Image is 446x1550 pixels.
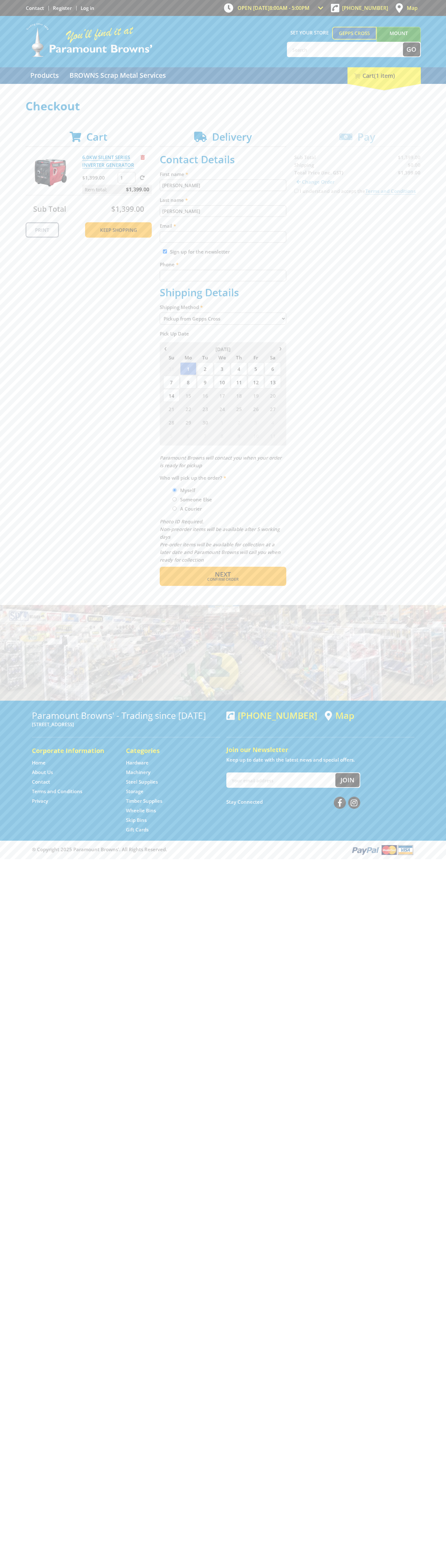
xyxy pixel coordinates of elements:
a: Go to the Steel Supplies page [126,779,158,785]
span: (1 item) [374,72,395,79]
h5: Join our Newsletter [226,745,414,754]
span: Sub Total [33,204,66,214]
img: 6.0KW SILENT SERIES INVERTER GENERATOR [32,153,70,192]
a: Go to the Terms and Conditions page [32,788,82,795]
span: Set your store [287,27,333,38]
span: 3 [248,416,264,429]
span: 5 [248,362,264,375]
div: Cart [347,67,421,84]
span: 4 [231,362,247,375]
span: 6 [180,429,196,442]
span: We [214,353,230,362]
input: Please select who will pick up the order. [172,497,177,501]
span: Confirm order [173,578,273,581]
span: 9 [231,429,247,442]
button: Join [335,773,360,787]
span: Next [215,570,231,579]
label: Email [160,222,286,230]
span: 12 [248,376,264,388]
a: Print [26,222,59,238]
span: 29 [180,416,196,429]
label: Last name [160,196,286,204]
span: 25 [231,402,247,415]
span: 3 [214,362,230,375]
span: Fr [248,353,264,362]
input: Search [288,42,403,56]
a: Go to the Wheelie Bins page [126,807,156,814]
a: Go to the Hardware page [126,759,149,766]
div: Stay Connected [226,794,360,809]
h1: Checkout [26,100,421,113]
input: Please enter your telephone number. [160,270,286,281]
span: Sa [265,353,281,362]
span: Tu [197,353,213,362]
span: 16 [197,389,213,402]
span: 30 [197,416,213,429]
span: 10 [248,429,264,442]
span: Cart [86,130,107,144]
a: Go to the Products page [26,67,63,84]
label: Phone [160,261,286,268]
span: $1,399.00 [126,185,149,194]
em: Paramount Browns will contact you when your order is ready for pickup [160,454,281,469]
a: Go to the Home page [32,759,46,766]
a: Go to the Timber Supplies page [126,798,162,804]
a: Go to the Storage page [126,788,143,795]
div: [PHONE_NUMBER] [226,710,317,720]
label: A Courier [178,503,204,514]
span: 10 [214,376,230,388]
span: 1 [180,362,196,375]
h2: Shipping Details [160,286,286,299]
a: Go to the Gift Cards page [126,826,149,833]
label: Sign up for the newsletter [170,248,230,255]
label: Shipping Method [160,303,286,311]
span: 18 [231,389,247,402]
label: First name [160,170,286,178]
p: Keep up to date with the latest news and special offers. [226,756,414,764]
span: 22 [180,402,196,415]
span: 26 [248,402,264,415]
span: Mo [180,353,196,362]
span: 4 [265,416,281,429]
span: 11 [231,376,247,388]
span: 2 [197,362,213,375]
div: ® Copyright 2025 Paramount Browns'. All Rights Reserved. [26,844,421,856]
span: 7 [197,429,213,442]
a: Remove from cart [141,154,145,160]
span: 31 [163,362,179,375]
a: Log in [81,5,94,11]
label: Someone Else [178,494,214,505]
button: Go [403,42,420,56]
span: 28 [163,416,179,429]
span: Delivery [212,130,252,144]
a: Go to the Privacy page [32,798,48,804]
h3: Paramount Browns' - Trading since [DATE] [32,710,220,720]
h5: Corporate Information [32,746,113,755]
input: Please select who will pick up the order. [172,488,177,492]
a: Mount [PERSON_NAME] [377,27,421,51]
span: 20 [265,389,281,402]
span: 8:00am - 5:00pm [269,4,310,11]
p: [STREET_ADDRESS] [32,720,220,728]
em: Photo ID Required. Non-preorder items will be available after 5 working days Pre-order items will... [160,518,281,563]
label: Pick Up Date [160,330,286,337]
h5: Categories [126,746,207,755]
span: 23 [197,402,213,415]
label: Who will pick up the order? [160,474,286,482]
a: View a map of Gepps Cross location [325,710,354,721]
span: 9 [197,376,213,388]
input: Please enter your last name. [160,205,286,217]
img: PayPal, Mastercard, Visa accepted [351,844,414,856]
h2: Contact Details [160,153,286,166]
span: 5 [163,429,179,442]
span: 6 [265,362,281,375]
span: Th [231,353,247,362]
a: Go to the Skip Bins page [126,817,147,823]
a: Go to the Machinery page [126,769,150,776]
span: 8 [180,376,196,388]
a: Keep Shopping [85,222,152,238]
span: 11 [265,429,281,442]
input: Your email address [227,773,335,787]
label: Myself [178,485,197,496]
span: [DATE] [216,346,230,352]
